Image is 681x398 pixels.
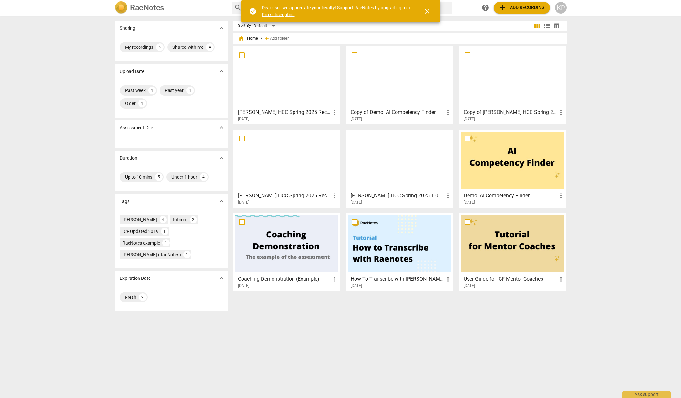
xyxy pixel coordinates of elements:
[171,174,197,180] div: Under 1 hour
[348,132,451,205] a: [PERSON_NAME] HCC Spring 2025 1 060625[DATE]
[139,293,147,301] div: 9
[480,2,491,14] a: Help
[238,192,331,200] h3: Kerry Puglisi HCC Spring 2025 Recording 2 video
[351,283,362,288] span: [DATE]
[238,35,258,42] span: Home
[234,4,242,12] span: search
[125,294,136,300] div: Fresh
[120,25,135,32] p: Sharing
[444,192,452,200] span: more_vert
[533,22,541,30] span: view_module
[481,4,489,12] span: help
[217,273,226,283] button: Show more
[494,2,550,14] button: Upload
[218,154,225,162] span: expand_more
[351,109,444,116] h3: Copy of Demo: AI Competency Finder
[464,109,557,116] h3: Copy of Kerry Puglisi HCC Spring 2025 Recording 2 video
[419,4,435,19] button: Close
[138,99,146,107] div: 4
[218,124,225,131] span: expand_more
[125,174,152,180] div: Up to 10 mins
[542,21,552,31] button: List view
[155,173,163,181] div: 5
[348,48,451,121] a: Copy of Demo: AI Competency Finder[DATE]
[249,7,257,15] span: check_circle
[217,23,226,33] button: Show more
[238,275,331,283] h3: Coaching Demonstration (Example)
[217,196,226,206] button: Show more
[162,239,170,246] div: 1
[183,251,191,258] div: 1
[190,216,197,223] div: 2
[218,197,225,205] span: expand_more
[261,36,262,41] span: /
[173,216,187,223] div: tutorial
[262,5,412,18] div: Dear user, we appreciate your loyalty! Support RaeNotes by upgrading to a
[115,1,226,14] a: LogoRaeNotes
[270,36,289,41] span: Add folder
[464,283,475,288] span: [DATE]
[238,35,244,42] span: home
[130,3,164,12] h2: RaeNotes
[200,173,208,181] div: 4
[461,215,564,288] a: User Guide for ICF Mentor Coaches[DATE]
[557,192,565,200] span: more_vert
[555,2,567,14] button: KP
[444,109,452,116] span: more_vert
[122,251,181,258] div: [PERSON_NAME] (RaeNotes)
[499,4,507,12] span: add
[351,116,362,122] span: [DATE]
[161,228,168,235] div: 1
[331,192,339,200] span: more_vert
[532,21,542,31] button: Tile view
[464,192,557,200] h3: Demo: AI Competency Finder
[331,275,339,283] span: more_vert
[499,4,545,12] span: Add recording
[120,275,150,282] p: Expiration Date
[461,48,564,121] a: Copy of [PERSON_NAME] HCC Spring 2025 Recording 2 video[DATE]
[423,7,431,15] span: close
[253,21,277,31] div: Default
[552,21,562,31] button: Table view
[122,216,157,223] div: [PERSON_NAME]
[464,200,475,205] span: [DATE]
[186,87,194,94] div: 1
[125,87,146,94] div: Past week
[218,274,225,282] span: expand_more
[262,12,295,17] a: Pro subscription
[444,275,452,283] span: more_vert
[557,109,565,116] span: more_vert
[235,132,338,205] a: [PERSON_NAME] HCC Spring 2025 Recording 2 video[DATE]
[115,1,128,14] img: Logo
[160,216,167,223] div: 4
[238,109,331,116] h3: Kerry Puglisi HCC Spring 2025 Recording 2 video
[464,275,557,283] h3: User Guide for ICF Mentor Coaches
[235,48,338,121] a: [PERSON_NAME] HCC Spring 2025 Recording 2 video[DATE]
[263,35,270,42] span: add
[125,100,136,107] div: Older
[543,22,551,30] span: view_list
[553,23,560,29] span: table_chart
[120,124,153,131] p: Assessment Due
[120,198,129,205] p: Tags
[125,44,153,50] div: My recordings
[331,109,339,116] span: more_vert
[238,116,249,122] span: [DATE]
[120,68,144,75] p: Upload Date
[351,275,444,283] h3: How To Transcribe with RaeNotes
[351,200,362,205] span: [DATE]
[122,228,159,235] div: ICF Updated 2019
[218,68,225,75] span: expand_more
[218,24,225,32] span: expand_more
[351,192,444,200] h3: Kerry Puglisi HCC Spring 2025 1 060625
[238,23,251,28] div: Sort By
[217,153,226,163] button: Show more
[172,44,203,50] div: Shared with me
[464,116,475,122] span: [DATE]
[217,67,226,76] button: Show more
[235,215,338,288] a: Coaching Demonstration (Example)[DATE]
[348,215,451,288] a: How To Transcribe with [PERSON_NAME][DATE]
[238,200,249,205] span: [DATE]
[120,155,137,162] p: Duration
